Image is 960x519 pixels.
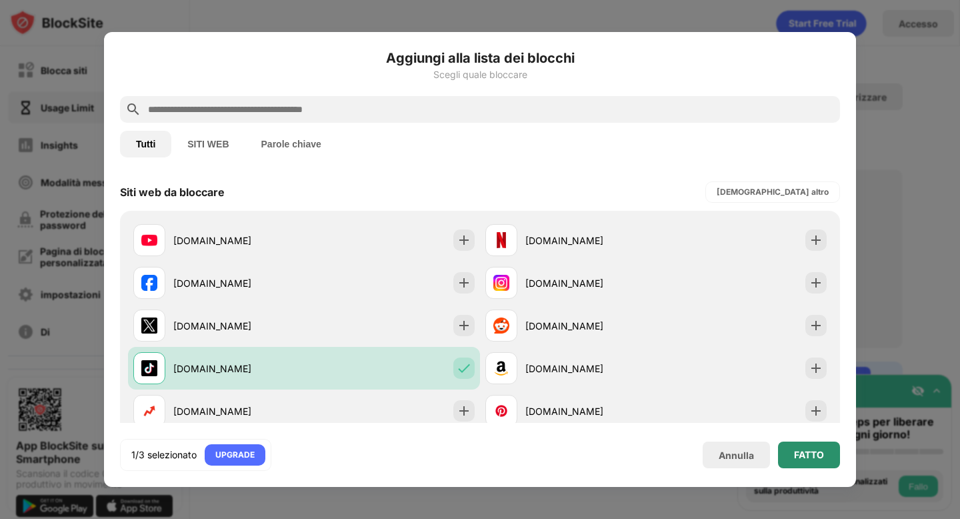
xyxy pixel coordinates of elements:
button: SITI WEB [171,131,245,157]
div: [DOMAIN_NAME] [525,276,656,290]
div: [DEMOGRAPHIC_DATA] altro [717,185,829,199]
div: Scegli quale bloccare [120,69,840,80]
div: [DOMAIN_NAME] [173,319,304,333]
div: [DOMAIN_NAME] [525,362,656,376]
div: UPGRADE [215,448,255,462]
img: favicons [493,360,509,376]
div: [DOMAIN_NAME] [525,404,656,418]
div: [DOMAIN_NAME] [525,319,656,333]
h6: Aggiungi alla lista dei blocchi [120,48,840,68]
div: Annulla [719,450,754,461]
img: favicons [141,232,157,248]
img: favicons [493,232,509,248]
button: Parole chiave [245,131,337,157]
div: [DOMAIN_NAME] [173,233,304,247]
img: favicons [141,403,157,419]
img: favicons [141,275,157,291]
div: 1/3 selezionato [131,448,197,462]
div: [DOMAIN_NAME] [525,233,656,247]
img: favicons [493,318,509,334]
div: [DOMAIN_NAME] [173,276,304,290]
div: [DOMAIN_NAME] [173,404,304,418]
img: favicons [141,360,157,376]
img: favicons [141,318,157,334]
div: Siti web da bloccare [120,185,225,199]
img: favicons [493,275,509,291]
img: search.svg [125,101,141,117]
div: [DOMAIN_NAME] [173,362,304,376]
img: favicons [493,403,509,419]
button: Tutti [120,131,171,157]
div: FATTO [794,450,824,460]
